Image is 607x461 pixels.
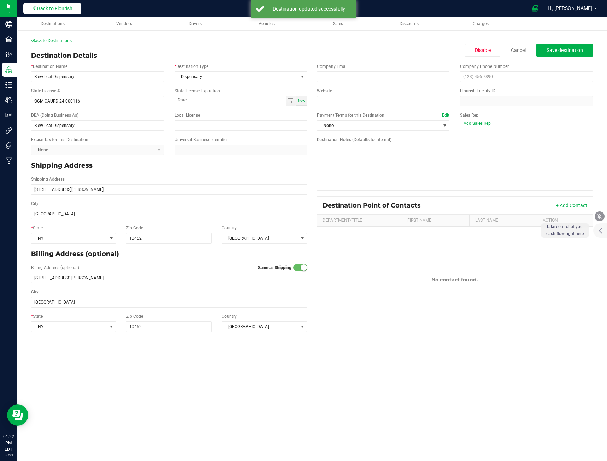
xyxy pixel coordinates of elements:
[116,21,132,26] span: Vendors
[37,6,72,11] span: Back to Flourish
[258,264,291,271] label: Same as Shipping
[31,233,107,243] span: NY
[475,47,491,53] span: Disable
[5,157,12,164] inline-svg: Manufacturing
[400,21,419,26] span: Discounts
[442,113,449,118] a: Edit
[286,96,296,106] span: Toggle calendar
[317,63,348,70] label: Company Email
[402,215,469,227] th: First Name
[317,215,402,227] th: Department/Title
[5,142,12,149] inline-svg: Tags
[460,112,478,118] label: Sales Rep
[511,47,526,54] a: Cancel
[31,136,88,143] label: Excise Tax for this Destination
[547,47,583,53] span: Save destination
[175,72,298,82] span: Dispensary
[5,51,12,58] inline-svg: Configuration
[222,225,237,231] label: Country
[5,21,12,28] inline-svg: Company
[469,215,537,227] th: Last Name
[3,453,14,458] p: 08/21
[323,202,426,209] div: Destination Point of Contacts
[3,433,14,453] p: 01:22 PM EDT
[317,112,450,118] label: Payment Terms for this Destination
[222,313,237,320] label: Country
[31,176,65,182] label: Shipping Address
[126,313,143,320] label: Zip Code
[5,112,12,119] inline-svg: User Roles
[5,97,12,104] inline-svg: Users
[268,5,351,12] div: Destination updated successfully!
[31,112,78,118] label: DBA (Doing Business As)
[298,99,305,103] span: Now
[473,21,489,26] span: Charges
[548,5,594,11] span: Hi, [PERSON_NAME]!
[259,21,275,26] span: Vehicles
[189,21,202,26] span: Drivers
[31,322,107,332] span: NY
[31,225,43,231] label: State
[31,51,97,60] div: Destination Details
[460,71,593,82] input: (123) 456-7890
[31,264,79,271] label: Billing Address (optional)
[31,249,307,259] p: Billing Address (optional)
[5,66,12,73] inline-svg: Distribution
[31,88,60,94] label: State License #
[175,112,200,118] label: Local License
[41,21,65,26] span: Destinations
[175,88,220,94] label: State License Expiration
[175,63,208,70] label: Destination Type
[317,88,332,94] label: Website
[537,215,588,227] th: Action
[460,63,509,70] label: Company Phone Number
[460,88,495,94] label: Flourish Facility ID
[317,121,441,130] span: None
[5,36,12,43] inline-svg: Facilities
[31,63,67,70] label: Destination Name
[126,225,143,231] label: Zip Code
[222,322,298,332] span: [GEOGRAPHIC_DATA]
[31,200,39,207] label: City
[317,136,391,143] label: Destination Notes (Defaults to internal)
[5,81,12,88] inline-svg: Inventory
[5,127,12,134] inline-svg: Integrations
[7,404,28,426] iframe: Resource center
[222,233,298,243] span: [GEOGRAPHIC_DATA]
[556,202,587,209] button: + Add Contact
[536,44,593,57] button: Save destination
[31,313,43,320] label: State
[465,44,500,57] button: Disable
[333,21,343,26] span: Sales
[175,96,286,105] input: Date
[317,227,593,333] td: No contact found.
[31,38,72,43] a: Back to Destinations
[175,136,228,143] label: Universal Business Identifier
[23,3,81,14] button: Back to Flourish
[31,289,39,295] label: City
[460,121,491,126] a: + Add Sales Rep
[527,1,543,15] span: Open Ecommerce Menu
[31,161,307,170] p: Shipping Address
